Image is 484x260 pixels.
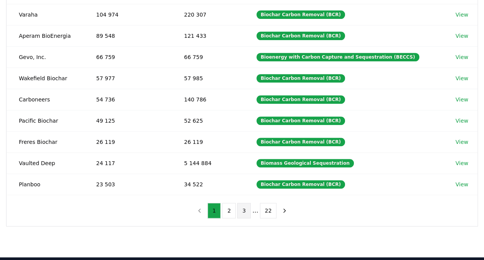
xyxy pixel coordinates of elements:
a: View [456,96,468,103]
button: 1 [208,203,221,218]
td: 140 786 [172,89,244,110]
td: 34 522 [172,174,244,195]
div: Biochar Carbon Removal (BCR) [256,32,345,40]
td: Freres Biochar [7,131,84,152]
button: 3 [237,203,251,218]
td: 220 307 [172,4,244,25]
td: 66 759 [84,46,172,68]
a: View [456,74,468,82]
td: 121 433 [172,25,244,46]
div: Biochar Carbon Removal (BCR) [256,10,345,19]
td: Planboo [7,174,84,195]
div: Biochar Carbon Removal (BCR) [256,74,345,83]
td: 5 144 884 [172,152,244,174]
td: Gevo, Inc. [7,46,84,68]
a: View [456,138,468,146]
a: View [456,117,468,125]
td: Carboneers [7,89,84,110]
a: View [456,159,468,167]
td: 49 125 [84,110,172,131]
a: View [456,181,468,188]
td: 104 974 [84,4,172,25]
div: Biochar Carbon Removal (BCR) [256,180,345,189]
div: Biochar Carbon Removal (BCR) [256,116,345,125]
td: 66 759 [172,46,244,68]
td: 57 985 [172,68,244,89]
a: View [456,53,468,61]
td: 26 119 [84,131,172,152]
td: Pacific Biochar [7,110,84,131]
td: 89 548 [84,25,172,46]
td: Varaha [7,4,84,25]
li: ... [252,206,258,215]
div: Biomass Geological Sequestration [256,159,354,167]
button: 2 [222,203,236,218]
a: View [456,11,468,19]
td: 24 117 [84,152,172,174]
td: Aperam BioEnergia [7,25,84,46]
a: View [456,32,468,40]
td: 52 625 [172,110,244,131]
td: 54 736 [84,89,172,110]
div: Bioenergy with Carbon Capture and Sequestration (BECCS) [256,53,419,61]
div: Biochar Carbon Removal (BCR) [256,95,345,104]
td: Wakefield Biochar [7,68,84,89]
button: 22 [260,203,277,218]
td: 57 977 [84,68,172,89]
td: Vaulted Deep [7,152,84,174]
div: Biochar Carbon Removal (BCR) [256,138,345,146]
td: 23 503 [84,174,172,195]
td: 26 119 [172,131,244,152]
button: next page [278,203,291,218]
